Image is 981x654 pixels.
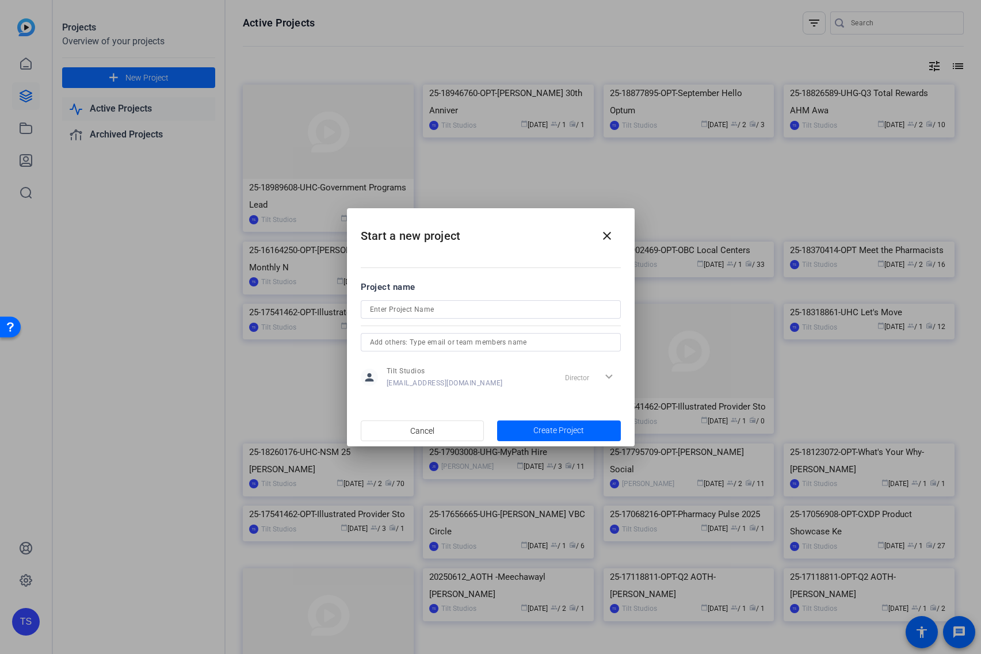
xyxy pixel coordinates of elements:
[347,208,635,255] h2: Start a new project
[410,420,434,442] span: Cancel
[497,420,621,441] button: Create Project
[361,369,378,386] mat-icon: person
[387,378,503,388] span: [EMAIL_ADDRESS][DOMAIN_NAME]
[533,424,584,437] span: Create Project
[387,366,503,376] span: Tilt Studios
[370,335,612,349] input: Add others: Type email or team members name
[361,281,621,293] div: Project name
[370,303,612,316] input: Enter Project Name
[361,420,484,441] button: Cancel
[600,229,614,243] mat-icon: close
